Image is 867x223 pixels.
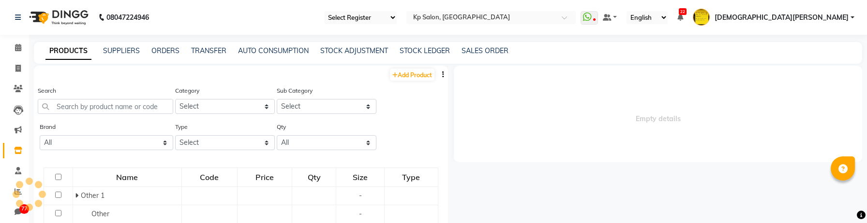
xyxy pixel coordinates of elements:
span: Expand Row [75,191,81,200]
label: Qty [277,123,286,131]
input: Search by product name or code [38,99,173,114]
b: 08047224946 [106,4,149,31]
span: Other [91,209,109,218]
label: Category [175,86,199,95]
label: Type [175,123,188,131]
div: Code [182,168,237,186]
span: 77 [19,204,29,214]
img: Test Shivam [693,9,710,26]
div: Qty [293,168,335,186]
label: Sub Category [277,86,313,95]
a: ORDERS [151,46,179,55]
a: PRODUCTS [45,42,91,60]
a: 22 [677,13,683,22]
span: Empty details [454,66,862,162]
span: [DEMOGRAPHIC_DATA][PERSON_NAME] [715,13,849,23]
a: TRANSFER [191,46,226,55]
span: - [359,191,362,200]
a: AUTO CONSUMPTION [238,46,309,55]
a: SALES ORDER [462,46,508,55]
a: Add Product [390,69,434,81]
label: Search [38,86,56,95]
div: Name [74,168,181,186]
div: Size [337,168,383,186]
img: logo [25,4,91,31]
a: SUPPLIERS [103,46,140,55]
a: STOCK ADJUSTMENT [320,46,388,55]
span: 22 [679,8,687,15]
a: STOCK LEDGER [400,46,450,55]
span: Other 1 [81,191,105,200]
div: Price [238,168,291,186]
a: 77 [3,204,26,220]
label: Brand [40,123,56,131]
div: Type [385,168,437,186]
span: - [359,209,362,218]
